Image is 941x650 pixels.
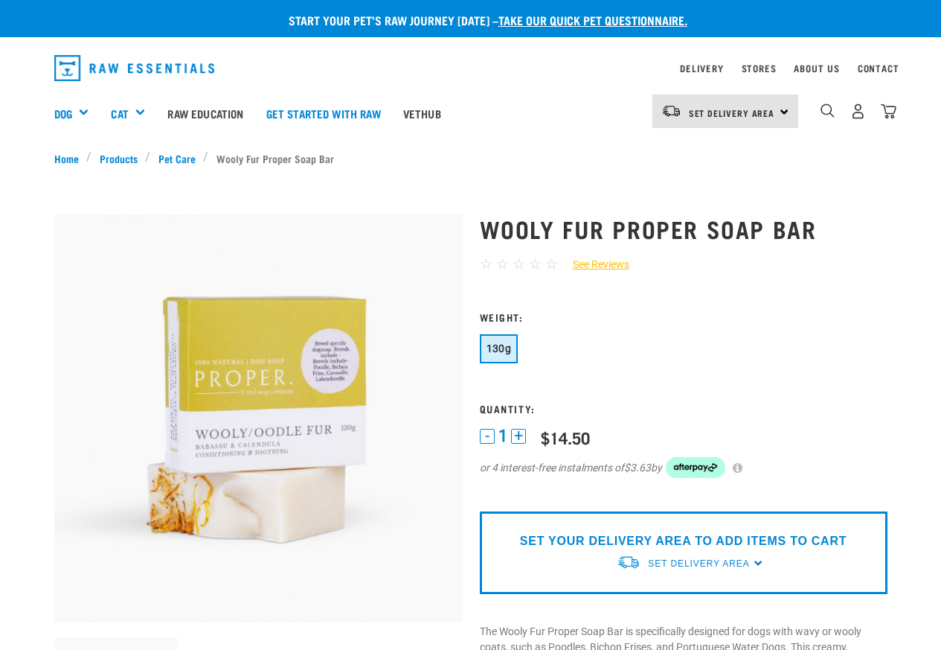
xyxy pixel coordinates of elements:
img: Raw Essentials Logo [54,55,215,81]
a: Cat [111,105,128,122]
span: 130g [486,342,512,354]
button: 130g [480,334,518,363]
span: Set Delivery Area [689,110,775,115]
img: van-moving.png [661,104,681,118]
img: home-icon@2x.png [881,103,896,119]
nav: dropdown navigation [42,49,899,87]
a: take our quick pet questionnaire. [498,16,687,23]
span: ☆ [545,255,558,273]
a: Raw Education [156,83,254,143]
a: Products [91,150,145,166]
button: + [511,429,526,444]
a: Stores [742,66,777,71]
a: Contact [858,66,899,71]
a: Pet Care [150,150,203,166]
span: ☆ [513,255,525,273]
p: SET YOUR DELIVERY AREA TO ADD ITEMS TO CART [520,532,847,550]
span: ☆ [529,255,542,273]
a: About Us [794,66,839,71]
a: See Reviews [558,257,629,273]
a: Vethub [392,83,452,143]
a: Delivery [680,66,723,71]
button: - [480,429,495,444]
h3: Quantity: [480,403,887,414]
img: Oodle soap [54,214,462,622]
h3: Weight: [480,311,887,322]
span: $3.63 [624,460,651,476]
img: van-moving.png [617,555,640,570]
span: Set Delivery Area [648,558,749,569]
nav: breadcrumbs [54,150,887,166]
span: 1 [498,428,507,444]
img: user.png [850,103,866,119]
a: Get started with Raw [255,83,392,143]
div: $14.50 [541,428,590,447]
img: home-icon-1@2x.png [820,103,835,118]
a: Dog [54,105,72,122]
a: Home [54,150,87,166]
span: ☆ [480,255,492,273]
span: ☆ [496,255,509,273]
img: Afterpay [666,457,725,478]
div: or 4 interest-free instalments of by [480,457,887,478]
h1: Wooly Fur Proper Soap Bar [480,215,887,242]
